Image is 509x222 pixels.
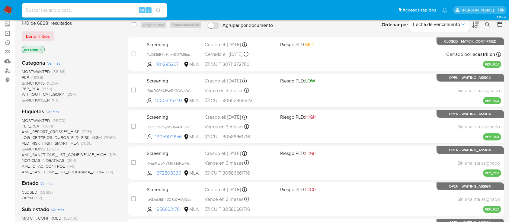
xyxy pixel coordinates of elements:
span: Alt [139,7,144,13]
a: Salir [498,7,504,13]
a: Notificaciones [442,8,447,13]
span: Accesos rápidos [402,7,436,13]
span: 3.157.2 [497,14,506,19]
button: search-icon [152,6,165,14]
input: Buscar usuario o caso... [22,6,167,14]
p: ezequiel.castrillon@mercadolibre.com [462,7,496,13]
span: s [148,7,149,13]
